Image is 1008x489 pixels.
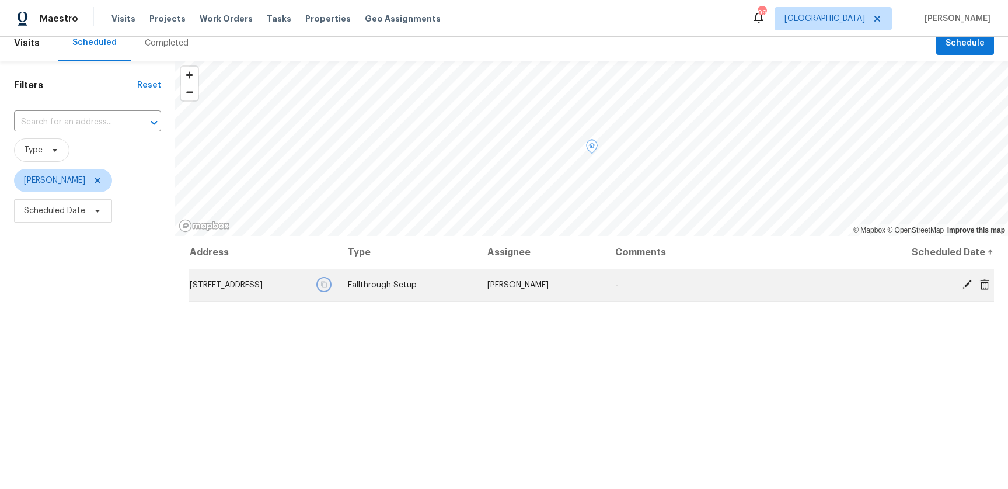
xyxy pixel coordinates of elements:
[14,113,128,131] input: Search for an address...
[14,79,137,91] h1: Filters
[181,84,198,100] button: Zoom out
[478,236,606,269] th: Assignee
[24,175,85,186] span: [PERSON_NAME]
[145,37,189,49] div: Completed
[175,61,1008,236] canvas: Map
[146,115,162,131] button: Open
[758,7,766,19] div: 99
[586,140,598,158] div: Map marker
[200,13,253,25] span: Work Orders
[976,279,993,290] span: Cancel
[189,236,339,269] th: Address
[946,36,985,51] span: Schedule
[181,84,198,100] span: Zoom out
[24,205,85,217] span: Scheduled Date
[190,281,263,289] span: [STREET_ADDRESS]
[319,279,329,290] button: Copy Address
[853,226,885,234] a: Mapbox
[887,226,944,234] a: OpenStreetMap
[487,281,549,289] span: [PERSON_NAME]
[847,236,994,269] th: Scheduled Date ↑
[72,37,117,48] div: Scheduled
[179,219,230,233] a: Mapbox homepage
[267,15,291,23] span: Tasks
[181,67,198,84] button: Zoom in
[305,13,351,25] span: Properties
[137,79,161,91] div: Reset
[365,13,441,25] span: Geo Assignments
[24,144,43,156] span: Type
[149,13,186,25] span: Projects
[920,13,990,25] span: [PERSON_NAME]
[348,281,417,289] span: Fallthrough Setup
[936,32,994,56] button: Schedule
[40,13,78,25] span: Maestro
[606,236,847,269] th: Comments
[111,13,135,25] span: Visits
[947,226,1005,234] a: Improve this map
[784,13,865,25] span: [GEOGRAPHIC_DATA]
[615,281,618,289] span: -
[339,236,479,269] th: Type
[958,279,976,290] span: Edit
[14,30,40,56] span: Visits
